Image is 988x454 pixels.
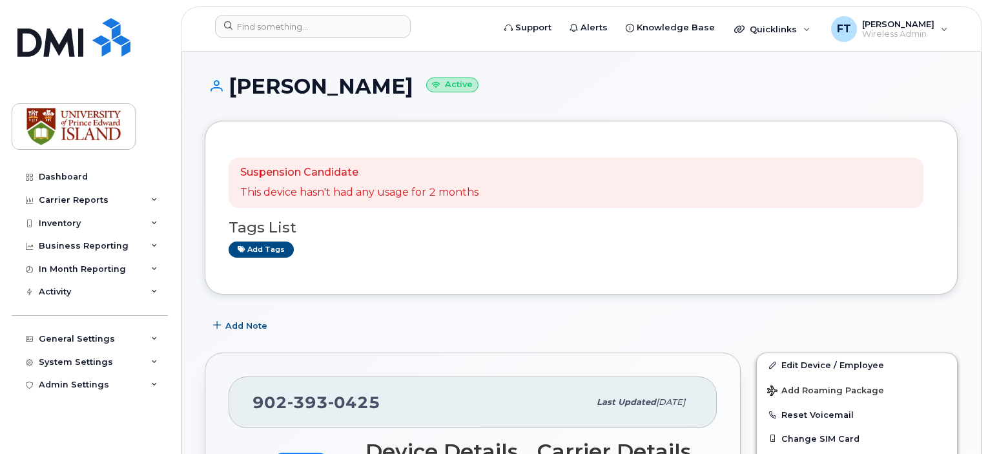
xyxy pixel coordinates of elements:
[426,77,479,92] small: Active
[240,185,479,200] p: This device hasn't had any usage for 2 months
[656,397,685,407] span: [DATE]
[757,427,957,450] button: Change SIM Card
[252,393,380,412] span: 902
[757,353,957,377] a: Edit Device / Employee
[287,393,328,412] span: 393
[225,320,267,332] span: Add Note
[328,393,380,412] span: 0425
[229,242,294,258] a: Add tags
[205,314,278,337] button: Add Note
[757,403,957,426] button: Reset Voicemail
[767,386,884,398] span: Add Roaming Package
[240,165,479,180] p: Suspension Candidate
[597,397,656,407] span: Last updated
[229,220,934,236] h3: Tags List
[757,377,957,403] button: Add Roaming Package
[205,75,958,98] h1: [PERSON_NAME]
